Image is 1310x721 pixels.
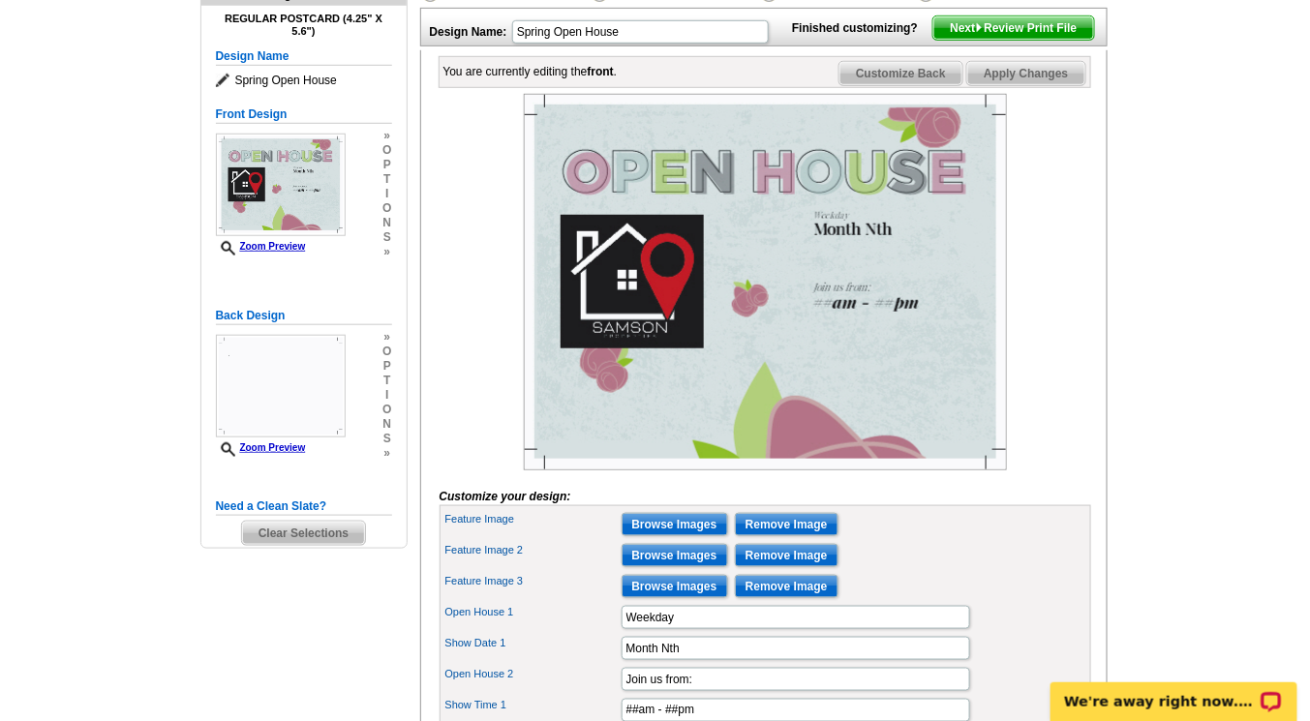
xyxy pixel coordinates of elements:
span: Apply Changes [967,62,1084,85]
span: » [382,330,391,345]
span: p [382,158,391,172]
img: Z18908435_00001_1.jpg [524,94,1007,470]
a: Zoom Preview [216,442,306,453]
label: Feature Image 3 [445,573,620,589]
span: » [382,446,391,461]
span: » [382,245,391,259]
label: Show Date 1 [445,635,620,651]
span: » [382,129,391,143]
iframe: LiveChat chat widget [1038,660,1310,721]
img: Z18908435_00001_1.jpg [216,134,346,236]
span: o [382,403,391,417]
span: n [382,216,391,230]
label: Open House 1 [445,604,620,620]
label: Open House 2 [445,666,620,682]
input: Browse Images [622,513,728,536]
b: front [588,65,614,78]
input: Remove Image [735,575,838,598]
span: o [382,345,391,359]
i: Customize your design: [440,490,571,503]
strong: Finished customizing? [792,21,929,35]
span: t [382,374,391,388]
span: s [382,432,391,446]
label: Show Time 1 [445,697,620,713]
img: button-next-arrow-white.png [975,23,984,32]
span: p [382,359,391,374]
span: t [382,172,391,187]
span: i [382,388,391,403]
span: Next Review Print File [933,16,1093,40]
span: s [382,230,391,245]
h5: Back Design [216,307,392,325]
span: Clear Selections [242,522,365,545]
span: o [382,201,391,216]
label: Feature Image 2 [445,542,620,558]
h5: Front Design [216,105,392,124]
h5: Need a Clean Slate? [216,497,392,516]
input: Remove Image [735,544,838,567]
a: Zoom Preview [216,241,306,252]
span: i [382,187,391,201]
img: Z18908435_00001_2.jpg [216,335,346,437]
span: Customize Back [839,62,962,85]
div: You are currently editing the . [443,63,618,80]
h5: Design Name [216,47,392,66]
span: o [382,143,391,158]
input: Browse Images [622,544,728,567]
input: Browse Images [622,575,728,598]
label: Feature Image [445,511,620,527]
span: n [382,417,391,432]
strong: Design Name: [430,25,507,39]
h4: Regular Postcard (4.25" x 5.6") [216,13,392,38]
input: Remove Image [735,513,838,536]
span: Spring Open House [216,71,392,90]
